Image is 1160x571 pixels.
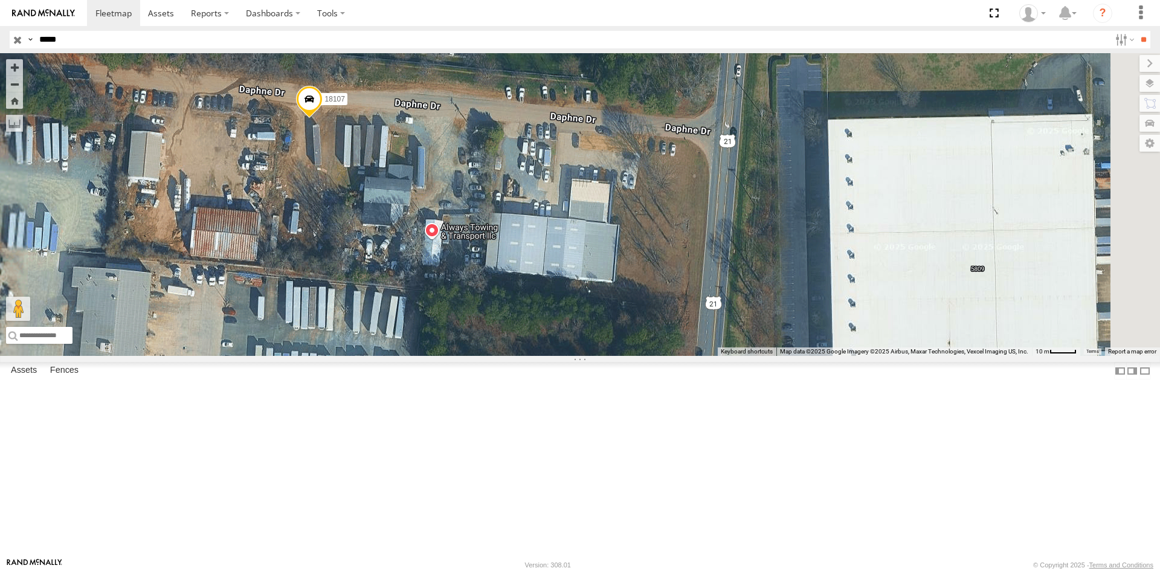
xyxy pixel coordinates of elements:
a: Report a map error [1108,348,1156,355]
label: Search Query [25,31,35,48]
a: Visit our Website [7,559,62,571]
button: Zoom Home [6,92,23,109]
div: Andres Calderon [1015,4,1050,22]
span: 18107 [325,95,345,103]
label: Search Filter Options [1110,31,1136,48]
label: Measure [6,115,23,132]
button: Map Scale: 10 m per 41 pixels [1032,347,1080,356]
span: 10 m [1036,348,1049,355]
label: Dock Summary Table to the Right [1126,362,1138,379]
div: Version: 308.01 [525,561,571,569]
button: Zoom out [6,76,23,92]
a: Terms and Conditions [1089,561,1153,569]
a: Terms (opens in new tab) [1086,349,1099,354]
button: Keyboard shortcuts [721,347,773,356]
img: rand-logo.svg [12,9,75,18]
label: Dock Summary Table to the Left [1114,362,1126,379]
span: Map data ©2025 Google Imagery ©2025 Airbus, Maxar Technologies, Vexcel Imaging US, Inc. [780,348,1028,355]
i: ? [1093,4,1112,23]
div: © Copyright 2025 - [1033,561,1153,569]
label: Map Settings [1139,135,1160,152]
label: Assets [5,363,43,379]
label: Hide Summary Table [1139,362,1151,379]
button: Zoom in [6,59,23,76]
button: Drag Pegman onto the map to open Street View [6,297,30,321]
label: Fences [44,363,85,379]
